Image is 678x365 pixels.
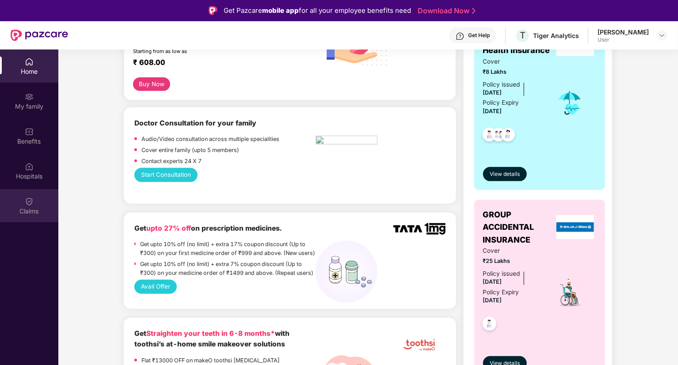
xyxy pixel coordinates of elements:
img: svg+xml;base64,PHN2ZyBpZD0iQ2xhaW0iIHhtbG5zPSJodHRwOi8vd3d3LnczLm9yZy8yMDAwL3N2ZyIgd2lkdGg9IjIwIi... [25,197,34,206]
div: Starting from as low as [133,48,278,54]
p: Flat ₹13000 OFF on makeO toothsi [MEDICAL_DATA] [141,356,280,365]
span: ₹25 Lakhs [483,257,544,266]
div: [PERSON_NAME] [598,28,649,36]
button: View details [483,167,527,181]
span: Straighten your teeth in 6-8 months* [146,329,275,338]
span: GROUP ACCIDENTAL INSURANCE [483,209,554,246]
span: [DATE] [483,278,502,285]
div: Get Pazcare for all your employee benefits need [224,5,411,16]
button: Buy Now [133,77,171,91]
img: svg+xml;base64,PHN2ZyBpZD0iSG9tZSIgeG1sbnM9Imh0dHA6Ly93d3cudzMub3JnLzIwMDAvc3ZnIiB3aWR0aD0iMjAiIG... [25,57,34,66]
img: New Pazcare Logo [11,30,68,41]
div: User [598,36,649,43]
img: svg+xml;base64,PHN2ZyBpZD0iSG9zcGl0YWxzIiB4bWxucz0iaHR0cDovL3d3dy53My5vcmcvMjAwMC9zdmciIHdpZHRoPS... [25,162,34,171]
b: Doctor Consultation for your family [134,119,256,127]
img: Logo [209,6,217,15]
img: medicines%20(1).png [316,241,377,303]
b: Get with toothsi’s at-home smile makeover solutions [134,329,289,349]
img: icon [555,277,585,308]
div: Policy Expiry [483,288,519,297]
img: svg+xml;base64,PHN2ZyB4bWxucz0iaHR0cDovL3d3dy53My5vcmcvMjAwMC9zdmciIHdpZHRoPSI0OC45NDMiIGhlaWdodD... [497,125,519,147]
span: ₹8 Lakhs [483,68,544,76]
img: svg+xml;base64,PHN2ZyBpZD0iQmVuZWZpdHMiIHhtbG5zPSJodHRwOi8vd3d3LnczLm9yZy8yMDAwL3N2ZyIgd2lkdGg9Ij... [25,127,34,136]
span: [DATE] [483,108,502,114]
span: upto 27% off [146,224,191,232]
span: View details [490,170,520,179]
img: tootshi.png [393,328,445,362]
img: svg+xml;base64,PHN2ZyBpZD0iSGVscC0zMngzMiIgeG1sbnM9Imh0dHA6Ly93d3cudzMub3JnLzIwMDAvc3ZnIiB3aWR0aD... [456,32,465,41]
div: Get Help [468,32,490,39]
img: svg+xml;base64,PHN2ZyB4bWxucz0iaHR0cDovL3d3dy53My5vcmcvMjAwMC9zdmciIHdpZHRoPSI0OC45NDMiIGhlaWdodD... [479,125,500,147]
img: svg+xml;base64,PHN2ZyB4bWxucz0iaHR0cDovL3d3dy53My5vcmcvMjAwMC9zdmciIHdpZHRoPSI0OC45MTUiIGhlaWdodD... [488,125,510,147]
img: icon [556,88,584,118]
p: Audio/Video consultation across multiple specialities [141,135,279,144]
span: Cover [483,57,544,66]
img: pngtree-physiotherapy-physiotherapist-rehab-disability-stretching-png-image_6063262.png [316,136,377,147]
div: Policy Expiry [483,98,519,107]
button: Start Consultation [134,168,198,182]
p: Contact experts 24 X 7 [141,157,202,166]
div: Policy issued [483,269,520,278]
a: Download Now [418,6,473,15]
span: [DATE] [483,297,502,304]
img: svg+xml;base64,PHN2ZyB4bWxucz0iaHR0cDovL3d3dy53My5vcmcvMjAwMC9zdmciIHdpZHRoPSI0OC45NDMiIGhlaWdodD... [479,314,500,336]
div: ₹ 608.00 [133,58,307,68]
div: Tiger Analytics [533,31,579,40]
p: Get upto 10% off (no limit) + extra 7% coupon discount (Up to ₹300) on your medicine order of ₹14... [140,260,316,278]
img: svg+xml;base64,PHN2ZyB3aWR0aD0iMjAiIGhlaWdodD0iMjAiIHZpZXdCb3g9IjAgMCAyMCAyMCIgZmlsbD0ibm9uZSIgeG... [25,92,34,101]
strong: mobile app [262,6,299,15]
span: Cover [483,246,544,255]
span: T [520,30,526,41]
p: Cover entire family (upto 5 members) [141,146,239,155]
div: Policy issued [483,80,520,89]
img: svg+xml;base64,PHN2ZyBpZD0iRHJvcGRvd24tMzJ4MzIiIHhtbG5zPSJodHRwOi8vd3d3LnczLm9yZy8yMDAwL3N2ZyIgd2... [659,32,666,39]
b: Get on prescription medicines. [134,224,282,232]
img: physica%20-%20Edited.png [393,118,445,129]
span: [DATE] [483,89,502,96]
img: Stroke [472,6,476,15]
img: TATA_1mg_Logo.png [393,223,445,235]
p: Get upto 10% off (no limit) + extra 17% coupon discount (Up to ₹300) on your first medicine order... [140,240,316,258]
img: insurerLogo [556,215,594,239]
button: Avail Offer [134,280,177,294]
